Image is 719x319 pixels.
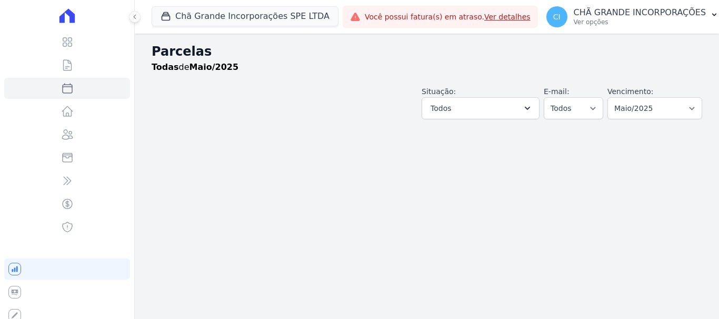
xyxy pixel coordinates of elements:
span: Você possui fatura(s) em atraso. [365,12,531,23]
label: Situação: [422,87,456,96]
label: Vencimento: [607,87,653,96]
button: Todos [422,97,540,119]
strong: Maio/2025 [189,62,239,72]
p: CHÃ GRANDE INCORPORAÇÕES [574,7,706,18]
label: E-mail: [544,87,570,96]
span: CI [553,13,561,20]
span: Todos [431,102,451,115]
p: Ver opções [574,18,706,26]
button: Chã Grande Incorporações SPE LTDA [152,6,338,26]
h2: Parcelas [152,42,702,61]
p: de [152,61,238,74]
a: Ver detalhes [484,13,531,21]
strong: Todas [152,62,179,72]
